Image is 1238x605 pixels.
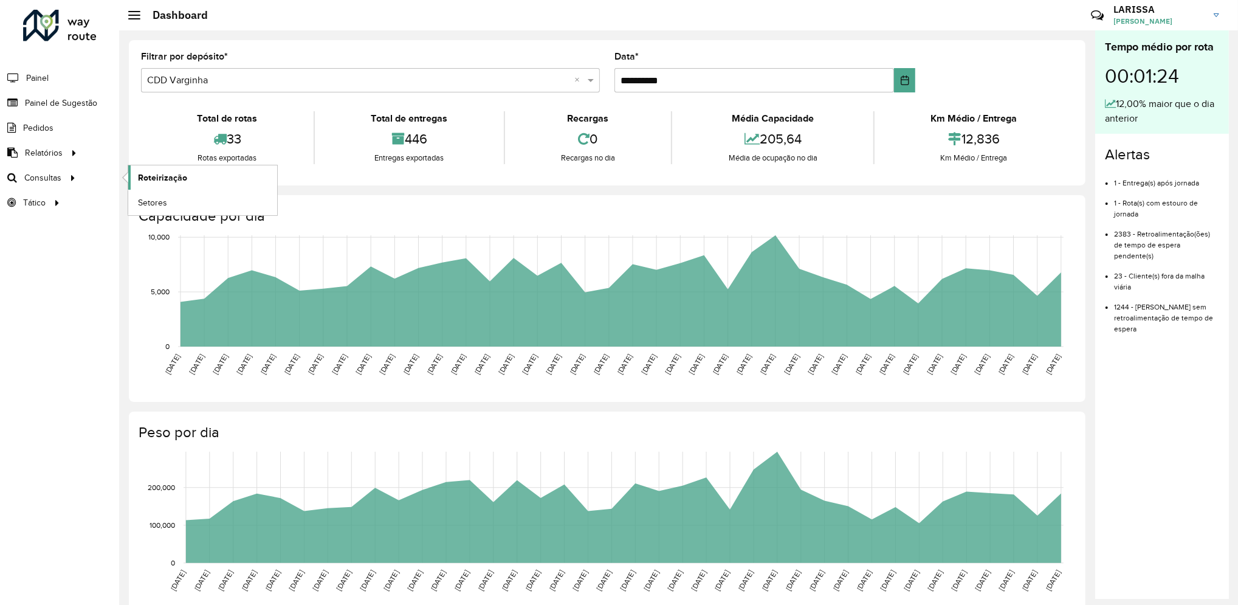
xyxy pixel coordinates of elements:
[878,111,1070,126] div: Km Médio / Entrega
[675,152,870,164] div: Média de ocupação no dia
[138,171,187,184] span: Roteirização
[997,353,1014,376] text: [DATE]
[508,152,669,164] div: Recargas no dia
[1113,4,1205,15] h3: LARISSA
[430,569,447,592] text: [DATE]
[783,353,800,376] text: [DATE]
[331,353,348,376] text: [DATE]
[675,126,870,152] div: 205,64
[879,569,896,592] text: [DATE]
[318,126,501,152] div: 446
[1045,569,1062,592] text: [DATE]
[949,353,967,376] text: [DATE]
[259,353,277,376] text: [DATE]
[1021,569,1039,592] text: [DATE]
[354,353,372,376] text: [DATE]
[144,126,311,152] div: 33
[524,569,542,592] text: [DATE]
[264,569,281,592] text: [DATE]
[735,353,752,376] text: [DATE]
[1020,353,1038,376] text: [DATE]
[1084,2,1110,29] a: Contato Rápido
[449,353,467,376] text: [DATE]
[25,97,97,109] span: Painel de Sugestão
[690,569,707,592] text: [DATE]
[287,569,305,592] text: [DATE]
[235,353,253,376] text: [DATE]
[139,207,1073,225] h4: Capacidade por dia
[500,569,518,592] text: [DATE]
[144,111,311,126] div: Total de rotas
[140,9,208,22] h2: Dashboard
[148,483,175,491] text: 200,000
[997,569,1015,592] text: [DATE]
[25,147,63,159] span: Relatórios
[151,288,170,296] text: 5,000
[619,569,636,592] text: [DATE]
[737,569,755,592] text: [DATE]
[614,49,639,64] label: Data
[148,233,170,241] text: 10,000
[1114,261,1219,292] li: 23 - Cliente(s) fora da malha viária
[521,353,538,376] text: [DATE]
[571,569,589,592] text: [DATE]
[1105,39,1219,55] div: Tempo médio por rota
[711,353,729,376] text: [DATE]
[283,353,300,376] text: [DATE]
[335,569,352,592] text: [DATE]
[616,353,634,376] text: [DATE]
[545,353,562,376] text: [DATE]
[974,569,991,592] text: [DATE]
[473,353,491,376] text: [DATE]
[950,569,968,592] text: [DATE]
[24,171,61,184] span: Consultas
[141,49,228,64] label: Filtrar por depósito
[1105,97,1219,126] div: 12,00% maior que o dia anterior
[902,353,920,376] text: [DATE]
[306,353,324,376] text: [DATE]
[642,569,660,592] text: [DATE]
[1114,292,1219,334] li: 1244 - [PERSON_NAME] sem retroalimentação de tempo de espera
[830,353,848,376] text: [DATE]
[23,122,53,134] span: Pedidos
[378,353,396,376] text: [DATE]
[568,353,586,376] text: [DATE]
[165,342,170,350] text: 0
[878,126,1070,152] div: 12,836
[128,190,277,215] a: Setores
[878,353,895,376] text: [DATE]
[592,353,610,376] text: [DATE]
[171,559,175,567] text: 0
[169,569,187,592] text: [DATE]
[150,521,175,529] text: 100,000
[402,353,419,376] text: [DATE]
[26,72,49,85] span: Painel
[1114,220,1219,261] li: 2383 - Retroalimentação(ões) de tempo de espera pendente(s)
[894,68,915,92] button: Choose Date
[425,353,443,376] text: [DATE]
[311,569,329,592] text: [DATE]
[808,569,825,592] text: [DATE]
[216,569,234,592] text: [DATE]
[640,353,658,376] text: [DATE]
[359,569,376,592] text: [DATE]
[318,152,501,164] div: Entregas exportadas
[453,569,470,592] text: [DATE]
[831,569,849,592] text: [DATE]
[1114,188,1219,220] li: 1 - Rota(s) com estouro de jornada
[903,569,920,592] text: [DATE]
[664,353,681,376] text: [DATE]
[1045,353,1062,376] text: [DATE]
[144,152,311,164] div: Rotas exportadas
[497,353,515,376] text: [DATE]
[23,196,46,209] span: Tático
[548,569,565,592] text: [DATE]
[1105,146,1219,164] h4: Alertas
[240,569,258,592] text: [DATE]
[193,569,210,592] text: [DATE]
[714,569,731,592] text: [DATE]
[926,353,943,376] text: [DATE]
[139,424,1073,441] h4: Peso por dia
[1114,168,1219,188] li: 1 - Entrega(s) após jornada
[973,353,991,376] text: [DATE]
